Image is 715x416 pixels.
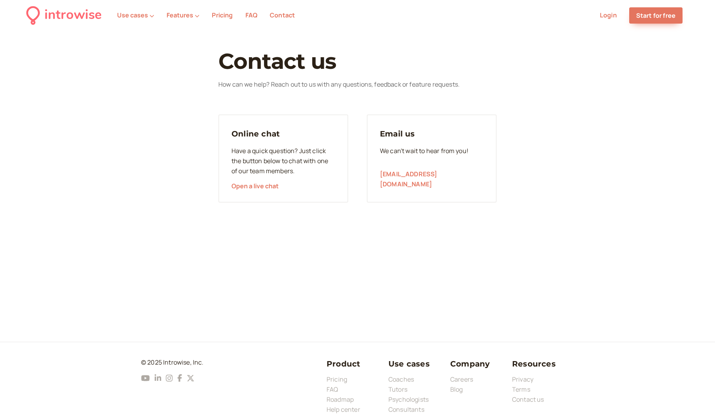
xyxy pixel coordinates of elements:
[388,405,424,414] a: Consultants
[167,12,199,19] button: Features
[388,395,429,404] a: Psychologists
[629,7,683,24] a: Start for free
[327,385,338,394] a: FAQ
[450,375,473,384] a: Careers
[327,405,360,414] a: Help center
[600,11,617,19] a: Login
[327,358,388,370] h3: Product
[512,358,574,370] h3: Resources
[117,12,154,19] button: Use cases
[232,182,279,190] span: Open a live chat
[380,169,483,189] a: [EMAIL_ADDRESS][DOMAIN_NAME]
[26,5,102,26] a: introwise
[218,49,497,73] h1: Contact us
[512,395,544,404] a: Contact us
[388,375,414,384] a: Coaches
[380,128,415,140] h3: Email us
[388,385,407,394] a: Tutors
[44,5,102,26] div: introwise
[232,146,335,176] p: Have a quick question? Just click the button below to chat with one of our team members.
[512,375,533,384] a: Privacy
[512,385,530,394] a: Terms
[212,11,233,19] a: Pricing
[232,182,279,189] button: Open a live chat
[450,358,512,370] h3: Company
[450,385,463,394] a: Blog
[327,375,347,384] a: Pricing
[327,358,574,415] nav: Footer navigation
[218,80,497,90] p: How can we help? Reach out to us with any questions, feedback or feature requests.
[327,395,354,404] a: Roadmap
[232,128,280,140] h3: Online chat
[676,379,715,416] iframe: Chat Widget
[270,11,295,19] a: Contact
[388,358,450,370] h3: Use cases
[380,146,468,163] p: We can't wait to hear from you!
[245,11,257,19] a: FAQ
[141,358,319,368] div: © 2025 Introwise, Inc.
